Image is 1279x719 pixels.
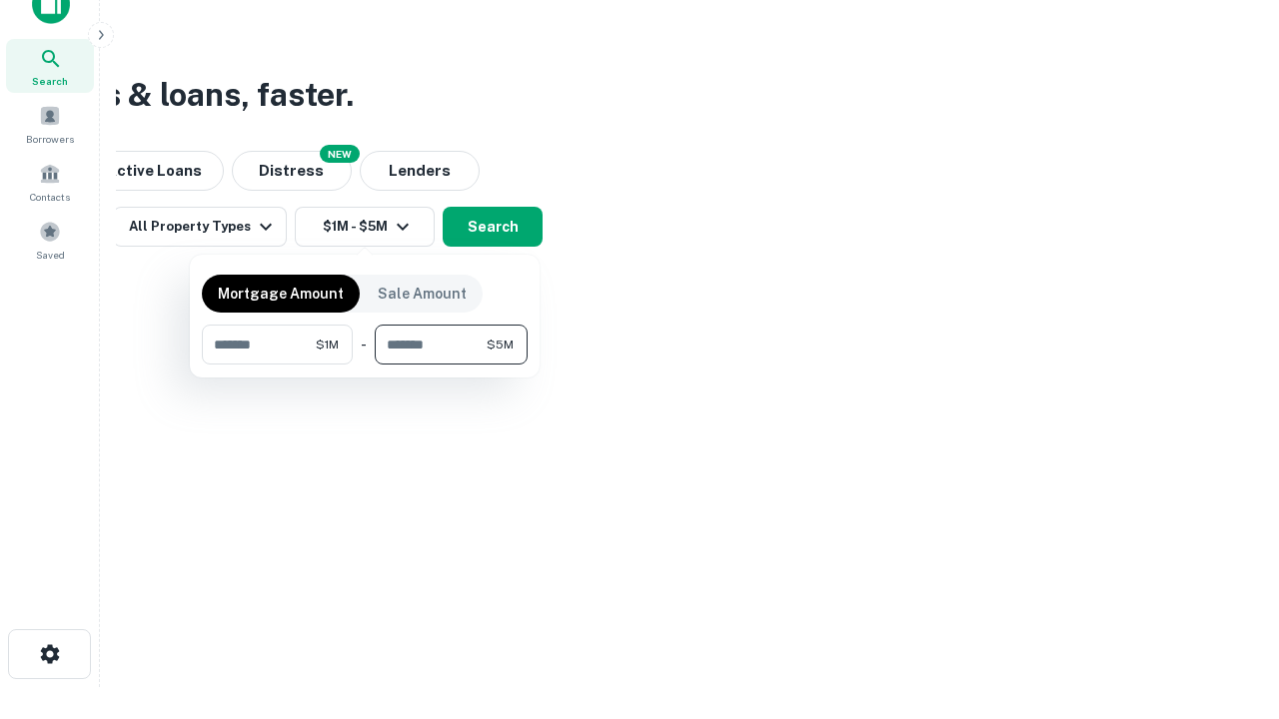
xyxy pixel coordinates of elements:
[316,336,339,354] span: $1M
[487,336,514,354] span: $5M
[218,283,344,305] p: Mortgage Amount
[1179,559,1279,655] iframe: Chat Widget
[361,325,367,364] div: -
[378,283,467,305] p: Sale Amount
